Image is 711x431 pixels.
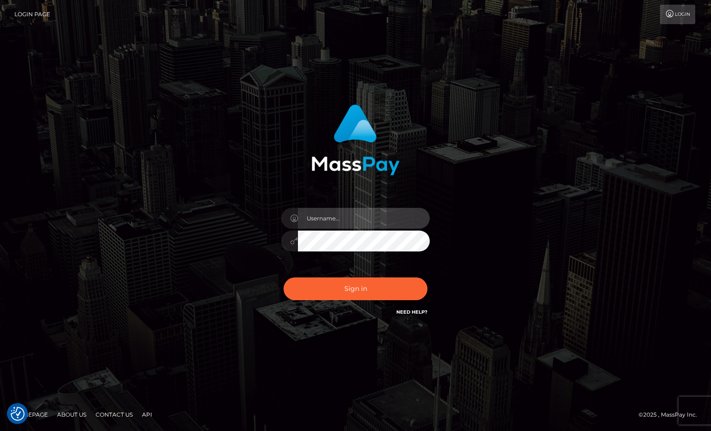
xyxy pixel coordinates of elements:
a: Need Help? [396,309,427,315]
a: About Us [53,407,90,422]
a: Login Page [14,5,50,24]
a: API [138,407,156,422]
a: Homepage [10,407,52,422]
button: Consent Preferences [11,407,25,421]
img: Revisit consent button [11,407,25,421]
div: © 2025 , MassPay Inc. [639,410,704,420]
a: Contact Us [92,407,136,422]
a: Login [660,5,695,24]
input: Username... [298,208,430,229]
img: MassPay Login [311,104,400,175]
button: Sign in [284,277,427,300]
